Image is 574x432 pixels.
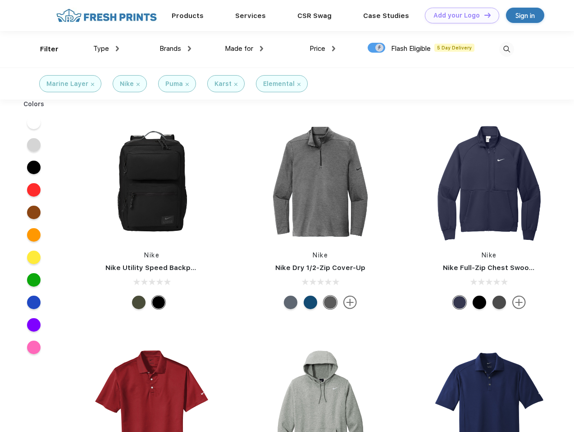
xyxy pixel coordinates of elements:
img: DT [484,13,491,18]
div: Midnight Navy [453,296,466,309]
div: Colors [17,99,51,109]
img: filter_cancel.svg [137,83,140,86]
div: Navy Heather [284,296,297,309]
img: dropdown.png [332,46,335,51]
span: Type [93,45,109,53]
div: Black [473,296,486,309]
img: dropdown.png [188,46,191,51]
a: Nike [482,252,497,259]
img: dropdown.png [116,46,119,51]
div: Add your Logo [433,12,480,19]
span: Made for [225,45,253,53]
a: Services [235,12,266,20]
a: Sign in [506,8,544,23]
img: desktop_search.svg [499,42,514,57]
img: fo%20logo%202.webp [54,8,159,23]
img: func=resize&h=266 [429,122,549,242]
img: filter_cancel.svg [186,83,189,86]
span: Price [310,45,325,53]
div: Black [152,296,165,309]
div: Anthracite [492,296,506,309]
a: Nike Dry 1/2-Zip Cover-Up [275,264,365,272]
span: 5 Day Delivery [434,44,474,52]
img: more.svg [343,296,357,309]
img: func=resize&h=266 [260,122,380,242]
a: Nike Utility Speed Backpack [105,264,203,272]
div: Gym Blue [304,296,317,309]
span: Flash Eligible [391,45,431,53]
img: dropdown.png [260,46,263,51]
div: Cargo Khaki [132,296,146,309]
div: Elemental [263,79,295,89]
a: Nike [144,252,159,259]
img: filter_cancel.svg [297,83,301,86]
img: filter_cancel.svg [91,83,94,86]
div: Sign in [515,10,535,21]
div: Marine Layer [46,79,88,89]
img: func=resize&h=266 [92,122,212,242]
div: Nike [120,79,134,89]
div: Filter [40,44,59,54]
div: Karst [214,79,232,89]
span: Brands [159,45,181,53]
img: more.svg [512,296,526,309]
a: CSR Swag [297,12,332,20]
a: Nike Full-Zip Chest Swoosh Jacket [443,264,563,272]
a: Products [172,12,204,20]
div: Black Heather [323,296,337,309]
img: filter_cancel.svg [234,83,237,86]
div: Puma [165,79,183,89]
a: Nike [313,252,328,259]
